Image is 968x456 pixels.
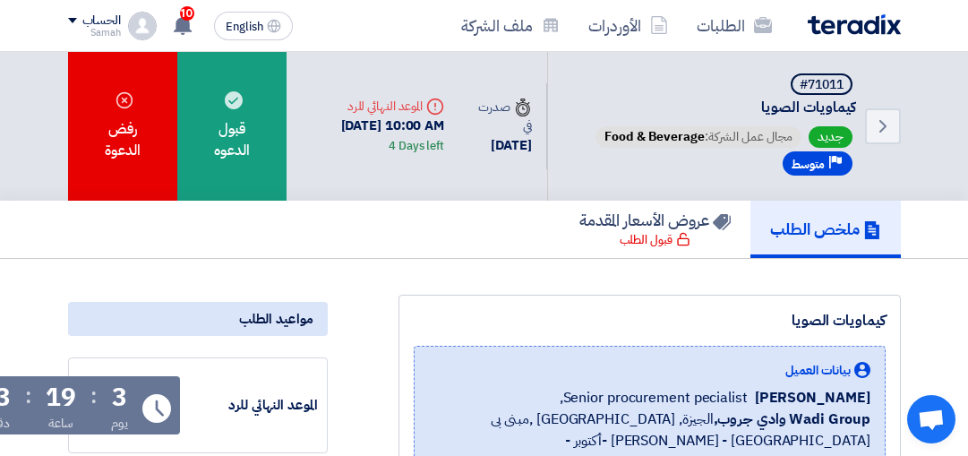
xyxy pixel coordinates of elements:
[82,13,121,29] div: الحساب
[226,21,263,33] span: English
[560,387,748,409] span: Senior procurement pecialist,
[574,4,682,47] a: الأوردرات
[800,79,844,91] div: #71011
[389,137,444,155] div: 4 Days left
[90,380,97,412] div: :
[808,14,901,35] img: Teradix logo
[111,414,128,433] div: يوم
[620,231,690,249] div: قبول الطلب
[473,98,531,135] div: صدرت في
[560,201,750,258] a: عروض الأسعار المقدمة قبول الطلب
[68,302,328,336] div: مواعيد الطلب
[447,4,574,47] a: ملف الشركة
[570,99,856,117] span: كيماويات الصويا
[770,219,881,239] h5: ملخص الطلب
[214,12,293,40] button: English
[785,361,851,380] span: بيانات العميل
[46,385,76,410] div: 19
[180,6,194,21] span: 10
[682,4,786,47] a: الطلبات
[414,310,886,331] div: كيماويات الصويا
[570,73,856,117] h5: كيماويات الصويا
[755,387,870,409] span: [PERSON_NAME]
[473,135,531,156] div: [DATE]
[112,385,127,410] div: 3
[68,52,178,201] div: رفض الدعوة
[579,210,731,230] h5: عروض الأسعار المقدمة
[301,97,444,116] div: الموعد النهائي للرد
[68,28,121,38] div: Samah
[301,116,444,156] div: [DATE] 10:00 AM
[177,52,287,201] div: قبول الدعوه
[128,12,157,40] img: profile_test.png
[48,414,74,433] div: ساعة
[25,380,31,412] div: :
[604,127,705,146] span: Food & Beverage
[907,395,955,443] a: Open chat
[184,395,318,416] div: الموعد النهائي للرد
[714,409,870,430] b: Wadi Group وادي جروب,
[792,156,825,173] span: متوسط
[595,126,801,148] span: مجال عمل الشركة:
[809,126,852,148] span: جديد
[750,201,901,258] a: ملخص الطلب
